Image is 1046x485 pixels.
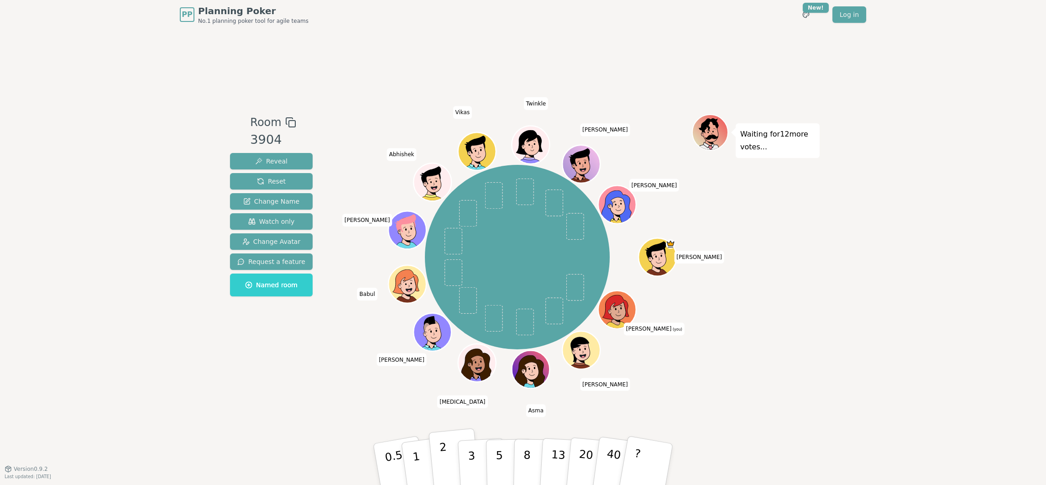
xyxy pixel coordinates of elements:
button: Reset [230,173,313,190]
span: Click to change your name [624,322,685,335]
span: Click to change your name [357,288,377,300]
span: Last updated: [DATE] [5,474,51,479]
span: Planning Poker [198,5,309,17]
button: Named room [230,274,313,296]
span: Click to change your name [580,378,630,391]
span: Reveal [255,157,288,166]
span: Named room [245,280,298,290]
a: PPPlanning PokerNo.1 planning poker tool for agile teams [180,5,309,25]
span: Click to change your name [377,353,427,366]
a: Log in [832,6,866,23]
span: (you) [671,327,682,332]
button: Reveal [230,153,313,169]
button: Watch only [230,213,313,230]
span: Change Name [243,197,299,206]
span: Click to change your name [674,251,724,264]
span: Click to change your name [526,404,546,417]
button: Click to change your avatar [600,292,635,327]
span: Click to change your name [523,97,548,110]
span: PP [182,9,192,20]
span: Request a feature [237,257,305,266]
div: New! [803,3,829,13]
span: Viney is the host [666,239,675,249]
span: Click to change your name [342,214,392,227]
span: Click to change your name [453,106,472,119]
button: New! [798,6,814,23]
span: Click to change your name [437,395,487,408]
span: Click to change your name [629,179,680,192]
div: 3904 [250,131,296,149]
span: Room [250,114,281,131]
span: Reset [257,177,286,186]
span: Click to change your name [387,148,417,161]
button: Change Avatar [230,233,313,250]
span: Version 0.9.2 [14,465,48,473]
p: Waiting for 12 more votes... [740,128,815,153]
span: Click to change your name [580,123,630,136]
span: No.1 planning poker tool for agile teams [198,17,309,25]
button: Version0.9.2 [5,465,48,473]
button: Change Name [230,193,313,210]
span: Change Avatar [242,237,301,246]
span: Watch only [248,217,295,226]
button: Request a feature [230,253,313,270]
